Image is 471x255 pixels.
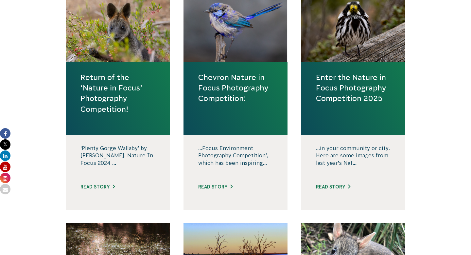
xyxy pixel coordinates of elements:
[198,145,273,177] p: ...Focus Environment Photography Competition’, which has been inspiring...
[80,72,155,114] a: Return of the ‘Nature in Focus’ Photography Competition!
[316,184,350,189] a: Read story
[198,184,233,189] a: Read story
[80,184,115,189] a: Read story
[80,145,155,177] p: ‘Plenty Gorge Wallaby’ by [PERSON_NAME]. Nature In Focus 2024 ...
[316,72,391,104] a: Enter the Nature in Focus Photography Competition 2025
[198,72,273,104] a: Chevron Nature in Focus Photography Competition!
[316,145,391,177] p: ...in your community or city. Here are some images from last year’s Nat...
